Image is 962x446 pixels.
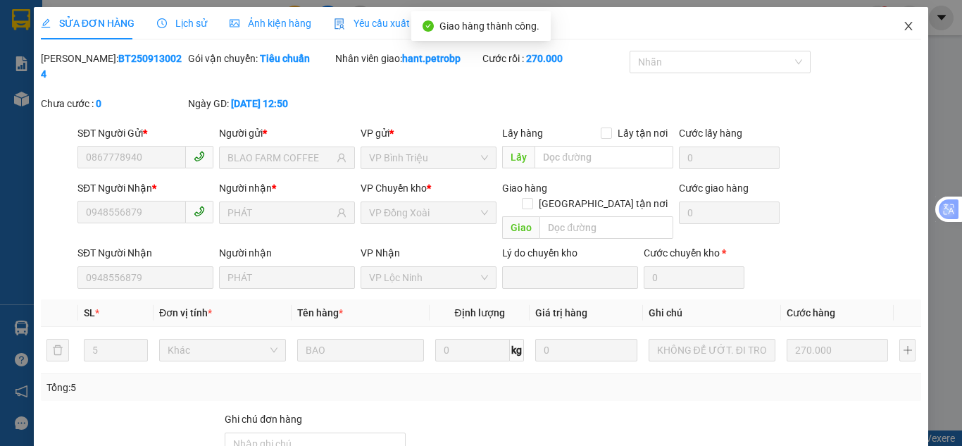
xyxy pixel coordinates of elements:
[787,339,888,361] input: 0
[41,18,135,29] span: SỬA ĐƠN HÀNG
[159,307,212,318] span: Đơn vị tính
[533,196,673,211] span: [GEOGRAPHIC_DATA] tận nơi
[335,51,480,66] div: Nhân viên giao:
[77,125,213,141] div: SĐT Người Gửi
[679,182,749,194] label: Cước giao hàng
[41,18,51,28] span: edit
[297,307,343,318] span: Tên hàng
[219,245,355,261] div: Người nhận
[510,339,524,361] span: kg
[297,339,424,361] input: VD: Bàn, Ghế
[77,180,213,196] div: SĐT Người Nhận
[231,98,288,109] b: [DATE] 12:50
[454,307,504,318] span: Định lượng
[679,202,780,224] input: Cước giao hàng
[787,307,835,318] span: Cước hàng
[369,202,488,223] span: VP Đồng Xoài
[903,20,914,32] span: close
[361,182,427,194] span: VP Chuyển kho
[77,245,213,261] div: SĐT Người Nhận
[535,307,587,318] span: Giá trị hàng
[502,216,539,239] span: Giao
[84,307,95,318] span: SL
[194,206,205,217] span: phone
[96,98,101,109] b: 0
[230,18,239,28] span: picture
[334,18,345,30] img: icon
[168,340,277,361] span: Khác
[46,339,69,361] button: delete
[612,125,673,141] span: Lấy tận nơi
[535,146,673,168] input: Dọc đường
[260,53,310,64] b: Tiêu chuẩn
[361,245,496,261] div: VP Nhận
[502,128,543,139] span: Lấy hàng
[157,18,207,29] span: Lịch sử
[227,150,334,166] input: Tên người gửi
[230,18,311,29] span: Ảnh kiện hàng
[502,245,638,261] div: Lý do chuyển kho
[225,414,302,425] label: Ghi chú đơn hàng
[899,339,916,361] button: plus
[439,20,539,32] span: Giao hàng thành công.
[188,96,332,111] div: Ngày GD:
[644,245,744,261] div: Cước chuyển kho
[369,267,488,288] span: VP Lộc Ninh
[679,147,780,169] input: Cước lấy hàng
[526,53,563,64] b: 270.000
[535,339,637,361] input: 0
[649,339,775,361] input: Ghi Chú
[227,205,334,221] input: Tên người nhận
[46,380,373,395] div: Tổng: 5
[361,125,496,141] div: VP gửi
[402,53,461,64] b: hant.petrobp
[502,146,535,168] span: Lấy
[643,299,781,327] th: Ghi chú
[679,128,742,139] label: Cước lấy hàng
[41,51,185,82] div: [PERSON_NAME]:
[539,216,673,239] input: Dọc đường
[194,151,205,162] span: phone
[423,20,434,32] span: check-circle
[41,96,185,111] div: Chưa cước :
[157,18,167,28] span: clock-circle
[889,7,928,47] button: Close
[219,180,355,196] div: Người nhận
[337,208,346,218] span: user
[482,51,627,66] div: Cước rồi :
[219,125,355,141] div: Người gửi
[337,153,346,163] span: user
[369,147,488,168] span: VP Bình Triệu
[188,51,332,66] div: Gói vận chuyển:
[502,182,547,194] span: Giao hàng
[334,18,482,29] span: Yêu cầu xuất hóa đơn điện tử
